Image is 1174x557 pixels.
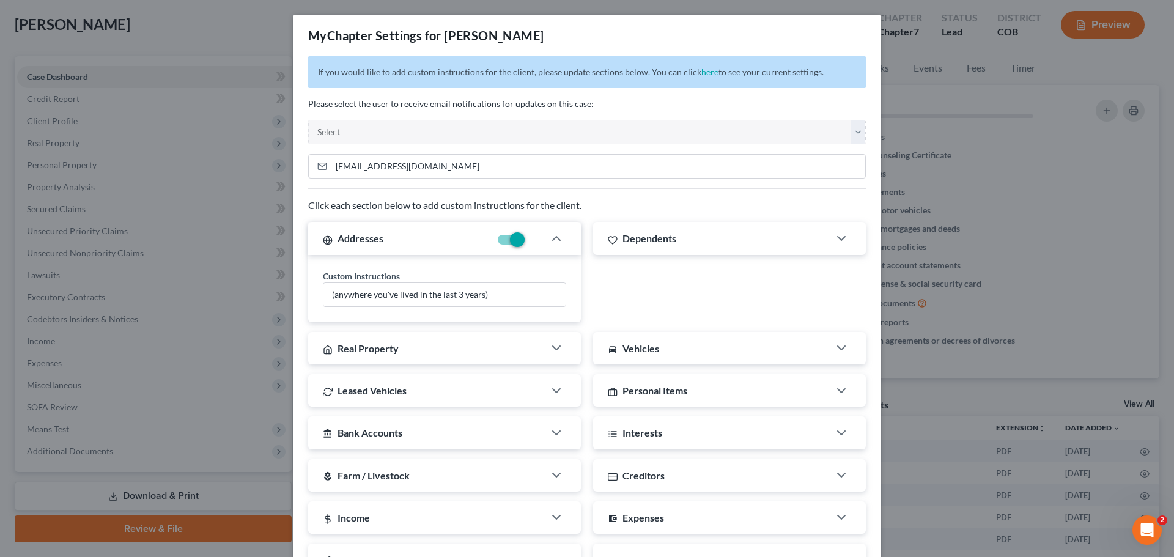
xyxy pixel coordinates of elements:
div: MyChapter Settings for [PERSON_NAME] [308,27,544,44]
span: Creditors [622,470,665,481]
span: Interests [622,427,662,438]
input: Enter instruction... [323,283,566,306]
input: Enter email... [331,155,865,178]
span: Personal Items [622,385,687,396]
iframe: Intercom live chat [1132,515,1162,545]
label: Custom Instructions [323,270,400,282]
span: You can click to see your current settings. [652,67,824,77]
span: Income [338,512,370,523]
p: Please select the user to receive email notifications for updates on this case: [308,98,866,110]
span: Expenses [622,512,664,523]
i: account_balance [323,429,333,438]
span: Leased Vehicles [338,385,407,396]
span: Addresses [338,232,383,244]
a: here [701,67,718,77]
i: local_florist [323,471,333,481]
span: Farm / Livestock [338,470,410,481]
i: directions_car [608,344,618,354]
span: If you would like to add custom instructions for the client, please update sections below. [318,67,650,77]
p: Click each section below to add custom instructions for the client. [308,199,866,213]
span: 2 [1157,515,1167,525]
span: Bank Accounts [338,427,402,438]
span: Vehicles [622,342,659,354]
span: Dependents [622,232,676,244]
span: Real Property [338,342,399,354]
i: account_balance_wallet [608,514,618,523]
